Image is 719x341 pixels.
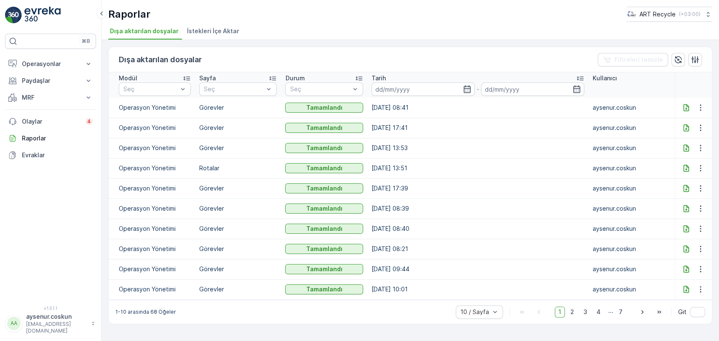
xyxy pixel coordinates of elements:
[199,103,277,112] p: Görevler
[679,11,700,18] p: ( +03:00 )
[593,204,671,213] p: aysenur.coskun
[119,124,191,132] p: Operasyon Yönetimi
[26,312,87,321] p: aysenur.coskun
[199,245,277,253] p: Görevler
[108,8,150,21] p: Raporlar
[199,265,277,273] p: Görevler
[367,239,588,259] td: [DATE] 08:21
[187,27,239,35] span: İstekleri İçe Aktar
[5,113,96,130] a: Olaylar4
[306,103,342,112] p: Tamamlandı
[119,74,137,82] p: Modül
[285,103,363,113] button: Tamamlandı
[119,54,202,66] p: Dışa aktarılan dosyalar
[593,265,671,273] p: aysenur.coskun
[306,204,342,213] p: Tamamlandı
[7,317,21,330] div: AA
[306,184,342,193] p: Tamamlandı
[119,144,191,152] p: Operasyon Yönetimi
[285,244,363,254] button: Tamamlandı
[22,77,79,85] p: Paydaşlar
[593,74,617,82] p: Kullanıcı
[555,307,565,317] span: 1
[593,103,671,112] p: aysenur.coskun
[22,151,93,159] p: Evraklar
[285,264,363,274] button: Tamamlandı
[5,72,96,89] button: Paydaşlar
[285,123,363,133] button: Tamamlandı
[476,84,479,94] p: -
[481,82,584,96] input: dd/mm/yyyy
[199,225,277,233] p: Görevler
[199,285,277,293] p: Görevler
[306,124,342,132] p: Tamamlandı
[22,60,79,68] p: Operasyonlar
[285,284,363,294] button: Tamamlandı
[367,118,588,138] td: [DATE] 17:41
[367,219,588,239] td: [DATE] 08:40
[285,183,363,193] button: Tamamlandı
[593,307,604,317] span: 4
[306,144,342,152] p: Tamamlandı
[285,163,363,173] button: Tamamlandı
[115,309,176,315] p: 1-10 arasında 68 Öğeler
[26,321,87,334] p: [EMAIL_ADDRESS][DOMAIN_NAME]
[580,307,591,317] span: 3
[372,82,475,96] input: dd/mm/yyyy
[199,164,277,172] p: Rotalar
[199,184,277,193] p: Görevler
[119,103,191,112] p: Operasyon Yönetimi
[5,147,96,164] a: Evraklar
[615,307,626,317] span: 7
[615,56,663,64] p: Filtreleri temizle
[123,85,178,93] p: Seç
[119,225,191,233] p: Operasyon Yönetimi
[285,224,363,234] button: Tamamlandı
[367,259,588,279] td: [DATE] 09:44
[372,74,386,82] p: Tarih
[119,285,191,293] p: Operasyon Yönetimi
[639,10,676,19] p: ART Recycle
[119,184,191,193] p: Operasyon Yönetimi
[367,279,588,299] td: [DATE] 10:01
[285,74,305,82] p: Durum
[367,98,588,118] td: [DATE] 08:41
[199,204,277,213] p: Görevler
[199,144,277,152] p: Görevler
[306,245,342,253] p: Tamamlandı
[119,164,191,172] p: Operasyon Yönetimi
[285,204,363,214] button: Tamamlandı
[5,56,96,72] button: Operasyonlar
[367,178,588,198] td: [DATE] 17:39
[306,225,342,233] p: Tamamlandı
[22,93,79,102] p: MRF
[598,53,668,66] button: Filtreleri temizle
[82,38,90,45] p: ⌘B
[285,143,363,153] button: Tamamlandı
[593,225,671,233] p: aysenur.coskun
[110,27,179,35] span: Dışa aktarılan dosyalar
[367,158,588,178] td: [DATE] 13:51
[367,138,588,158] td: [DATE] 13:53
[567,307,578,317] span: 2
[5,7,22,24] img: logo
[5,306,96,311] span: v 1.51.1
[204,85,264,93] p: Seç
[290,85,350,93] p: Seç
[608,307,613,317] p: ...
[22,134,93,143] p: Raporlar
[593,245,671,253] p: aysenur.coskun
[593,124,671,132] p: aysenur.coskun
[306,265,342,273] p: Tamamlandı
[22,117,80,126] p: Olaylar
[627,10,636,19] img: image_23.png
[119,204,191,213] p: Operasyon Yönetimi
[199,74,216,82] p: Sayfa
[5,312,96,334] button: AAaysenur.coskun[EMAIL_ADDRESS][DOMAIN_NAME]
[306,285,342,293] p: Tamamlandı
[678,308,687,316] span: Git
[119,245,191,253] p: Operasyon Yönetimi
[119,265,191,273] p: Operasyon Yönetimi
[367,198,588,219] td: [DATE] 08:39
[306,164,342,172] p: Tamamlandı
